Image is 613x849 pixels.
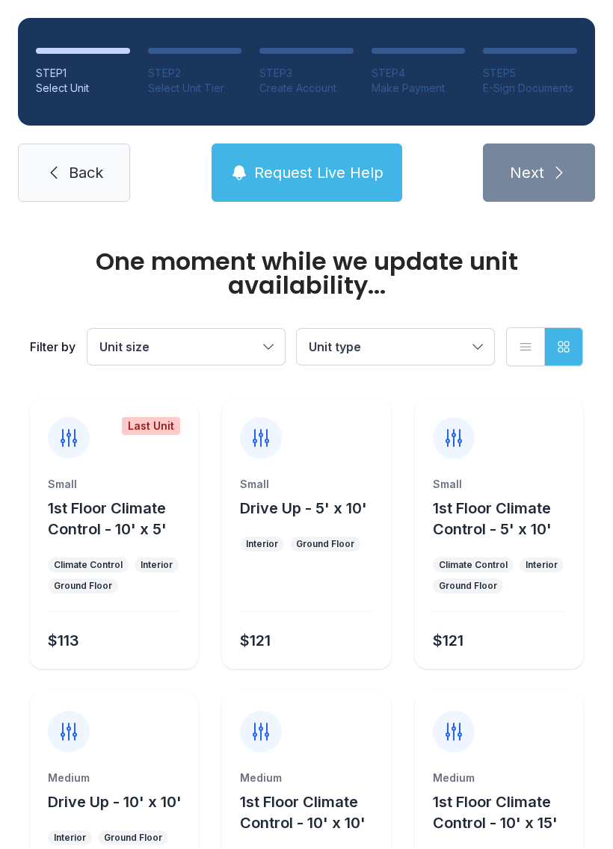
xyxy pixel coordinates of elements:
[148,81,242,96] div: Select Unit Tier
[48,498,192,540] button: 1st Floor Climate Control - 10' x 5'
[439,580,497,592] div: Ground Floor
[296,538,354,550] div: Ground Floor
[483,66,577,81] div: STEP 5
[122,417,180,435] div: Last Unit
[54,559,123,571] div: Climate Control
[240,477,372,492] div: Small
[526,559,558,571] div: Interior
[240,630,271,651] div: $121
[433,793,558,832] span: 1st Floor Climate Control - 10' x 15'
[259,81,354,96] div: Create Account
[104,832,162,844] div: Ground Floor
[141,559,173,571] div: Interior
[240,498,367,519] button: Drive Up - 5' x 10'
[87,329,285,365] button: Unit size
[99,339,150,354] span: Unit size
[30,338,76,356] div: Filter by
[48,477,180,492] div: Small
[48,793,182,811] span: Drive Up - 10' x 10'
[240,499,367,517] span: Drive Up - 5' x 10'
[36,66,130,81] div: STEP 1
[36,81,130,96] div: Select Unit
[240,771,372,785] div: Medium
[433,630,463,651] div: $121
[372,66,466,81] div: STEP 4
[309,339,361,354] span: Unit type
[433,477,565,492] div: Small
[48,630,79,651] div: $113
[30,250,583,297] div: One moment while we update unit availability...
[297,329,494,365] button: Unit type
[439,559,508,571] div: Climate Control
[254,162,383,183] span: Request Live Help
[433,791,577,833] button: 1st Floor Climate Control - 10' x 15'
[433,498,577,540] button: 1st Floor Climate Control - 5' x 10'
[240,791,384,833] button: 1st Floor Climate Control - 10' x 10'
[433,499,552,538] span: 1st Floor Climate Control - 5' x 10'
[483,81,577,96] div: E-Sign Documents
[240,793,366,832] span: 1st Floor Climate Control - 10' x 10'
[433,771,565,785] div: Medium
[54,832,86,844] div: Interior
[372,81,466,96] div: Make Payment
[54,580,112,592] div: Ground Floor
[48,791,182,812] button: Drive Up - 10' x 10'
[259,66,354,81] div: STEP 3
[69,162,103,183] span: Back
[48,771,180,785] div: Medium
[148,66,242,81] div: STEP 2
[48,499,167,538] span: 1st Floor Climate Control - 10' x 5'
[510,162,544,183] span: Next
[246,538,278,550] div: Interior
